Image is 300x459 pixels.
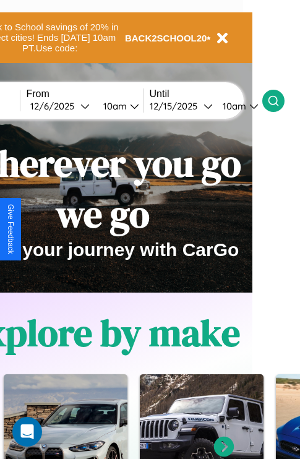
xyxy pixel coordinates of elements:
div: 12 / 15 / 2025 [150,100,204,112]
button: 10am [213,100,262,113]
div: Open Intercom Messenger [12,417,42,447]
button: 10am [93,100,143,113]
div: 12 / 6 / 2025 [30,100,80,112]
div: 10am [216,100,249,112]
label: Until [150,88,262,100]
label: From [27,88,143,100]
div: Give Feedback [6,204,15,254]
button: 12/6/2025 [27,100,93,113]
b: BACK2SCHOOL20 [125,33,207,43]
div: 10am [97,100,130,112]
